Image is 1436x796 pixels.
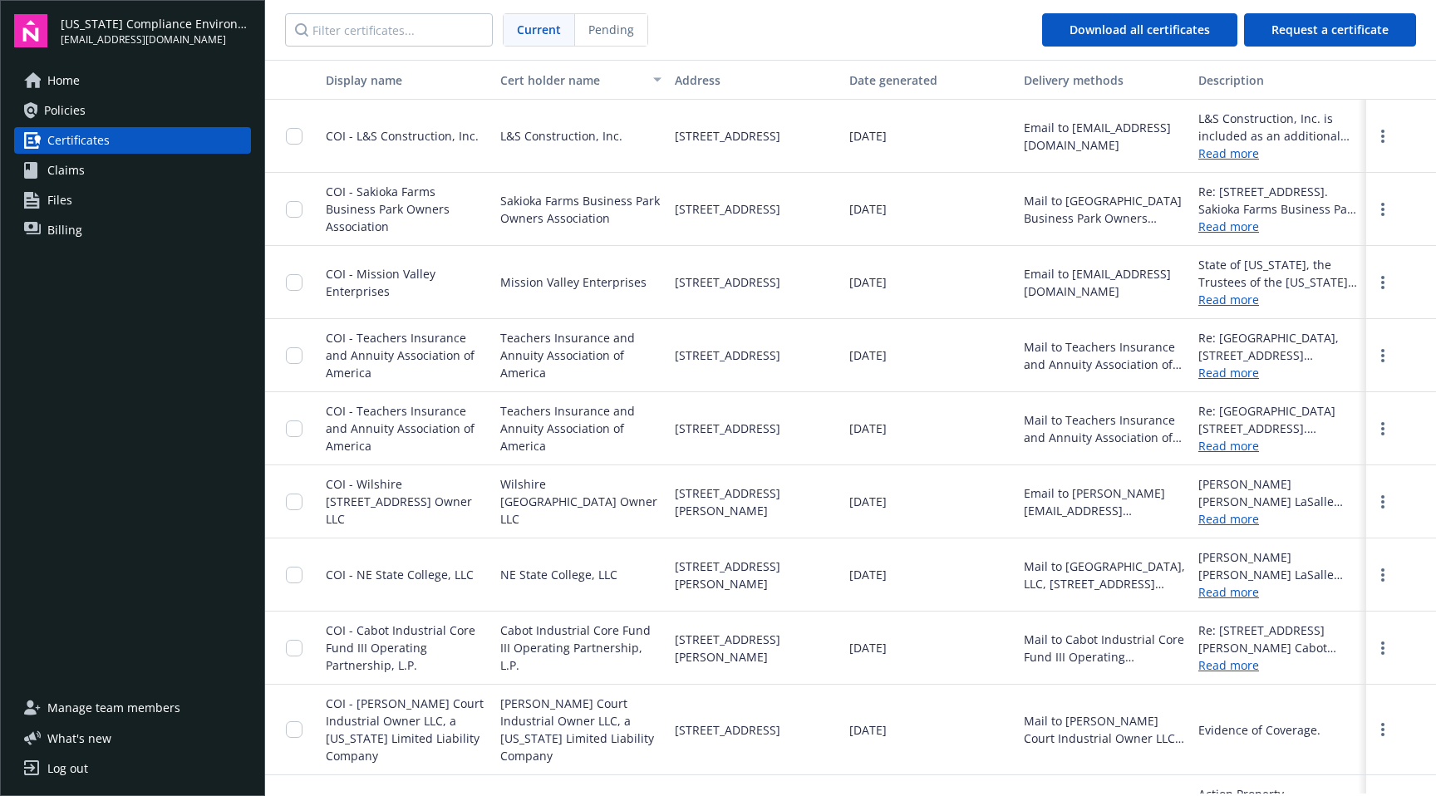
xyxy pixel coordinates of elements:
[14,695,251,721] a: Manage team members
[47,187,72,214] span: Files
[1024,484,1185,519] div: Email to [PERSON_NAME][EMAIL_ADDRESS][DOMAIN_NAME]
[1198,721,1320,739] div: Evidence of Coverage.
[14,14,47,47] img: navigator-logo.svg
[286,128,302,145] input: Toggle Row Selected
[286,274,302,291] input: Toggle Row Selected
[14,187,251,214] a: Files
[326,71,487,89] div: Display name
[47,730,111,747] span: What ' s new
[61,14,251,47] button: [US_STATE] Compliance Environmental, LLC[EMAIL_ADDRESS][DOMAIN_NAME]
[286,420,302,437] input: Toggle Row Selected
[1198,437,1360,455] a: Read more
[1024,265,1185,300] div: Email to [EMAIL_ADDRESS][DOMAIN_NAME]
[14,127,251,154] a: Certificates
[1070,22,1210,37] span: Download all certificates
[47,755,88,782] div: Log out
[326,184,450,234] span: COI - Sakioka Farms Business Park Owners Association
[14,730,138,747] button: What's new
[1198,218,1360,235] a: Read more
[675,558,836,592] span: [STREET_ADDRESS][PERSON_NAME]
[494,60,668,100] button: Cert holder name
[1198,256,1360,291] div: State of [US_STATE], the Trustees of the [US_STATE][GEOGRAPHIC_DATA], [GEOGRAPHIC_DATA], the camp...
[1373,126,1393,146] a: more
[675,631,836,666] span: [STREET_ADDRESS][PERSON_NAME]
[575,14,647,46] span: Pending
[500,71,643,89] div: Cert holder name
[47,67,80,94] span: Home
[14,157,251,184] a: Claims
[588,21,634,38] span: Pending
[668,60,843,100] button: Address
[1373,273,1393,292] a: more
[44,97,86,124] span: Policies
[286,494,302,510] input: Toggle Row Selected
[326,476,472,527] span: COI - Wilshire [STREET_ADDRESS] Owner LLC
[1244,13,1416,47] button: Request a certificate
[1024,192,1185,227] div: Mail to [GEOGRAPHIC_DATA] Business Park Owners Association[GEOGRAPHIC_DATA][STREET_ADDRESS]
[61,32,251,47] span: [EMAIL_ADDRESS][DOMAIN_NAME]
[286,721,302,738] input: Toggle Row Selected
[14,67,251,94] a: Home
[14,97,251,124] a: Policies
[1373,419,1393,439] a: more
[1198,71,1360,89] div: Description
[1198,583,1360,601] a: Read more
[849,566,887,583] span: [DATE]
[319,60,494,100] button: Display name
[326,266,435,299] span: COI - Mission Valley Enterprises
[1198,510,1360,528] a: Read more
[285,13,493,47] input: Filter certificates...
[675,71,836,89] div: Address
[500,329,661,381] span: Teachers Insurance and Annuity Association of America
[1198,402,1360,437] div: Re: [GEOGRAPHIC_DATA][STREET_ADDRESS]. Teachers Insurance and Annuity Association of America and ...
[286,567,302,583] input: Toggle Row Selected
[500,566,617,583] span: NE State College, LLC
[326,695,484,764] span: COI - [PERSON_NAME] Court Industrial Owner LLC, a [US_STATE] Limited Liability Company
[286,640,302,656] input: Toggle Row Selected
[675,200,780,218] span: [STREET_ADDRESS]
[1198,548,1360,583] div: [PERSON_NAME] [PERSON_NAME] LaSalle Americas, Inc., NE State College, LLC and OCVIBE Property Man...
[326,622,475,673] span: COI - Cabot Industrial Core Fund III Operating Partnership, L.P.
[849,639,887,656] span: [DATE]
[1373,346,1393,366] a: more
[14,217,251,243] a: Billing
[1198,110,1360,145] div: L&S Construction, Inc. is included as an additional insured as required by a written contract wit...
[849,721,887,739] span: [DATE]
[1024,411,1185,446] div: Mail to Teachers Insurance and Annuity Association of America, [STREET_ADDRESS]
[500,622,661,674] span: Cabot Industrial Core Fund III Operating Partnership, L.P.
[849,420,887,437] span: [DATE]
[500,695,661,764] span: [PERSON_NAME] Court Industrial Owner LLC, a [US_STATE] Limited Liability Company
[675,273,780,291] span: [STREET_ADDRESS]
[1024,338,1185,373] div: Mail to Teachers Insurance and Annuity Association of America, [STREET_ADDRESS]
[849,273,887,291] span: [DATE]
[675,721,780,739] span: [STREET_ADDRESS]
[1024,558,1185,592] div: Mail to [GEOGRAPHIC_DATA], LLC, [STREET_ADDRESS][PERSON_NAME]
[326,330,475,381] span: COI - Teachers Insurance and Annuity Association of America
[47,157,85,184] span: Claims
[286,201,302,218] input: Toggle Row Selected
[1024,631,1185,666] div: Mail to Cabot Industrial Core Fund III Operating Partnership, L.P., [STREET_ADDRESS][PERSON_NAME]
[675,420,780,437] span: [STREET_ADDRESS]
[849,71,1011,89] div: Date generated
[849,346,887,364] span: [DATE]
[1198,622,1360,656] div: Re: [STREET_ADDRESS][PERSON_NAME] Cabot Industrial Core Fund III Operating Partnership, L.P. and ...
[286,347,302,364] input: Toggle Row Selected
[1373,638,1393,658] a: more
[849,200,887,218] span: [DATE]
[1198,183,1360,218] div: Re: [STREET_ADDRESS]. Sakioka Farms Business Park Owners Association and Vandevens, Inc., DBA Car...
[500,402,661,455] span: Teachers Insurance and Annuity Association of America
[1373,720,1393,739] a: more
[517,21,561,38] span: Current
[1024,119,1185,154] div: Email to [EMAIL_ADDRESS][DOMAIN_NAME]
[849,493,887,510] span: [DATE]
[47,127,110,154] span: Certificates
[1024,71,1185,89] div: Delivery methods
[47,217,82,243] span: Billing
[1192,60,1366,100] button: Description
[1198,329,1360,364] div: Re: [GEOGRAPHIC_DATA], [STREET_ADDRESS][PERSON_NAME]. Teachers Insurance and Annuity Association ...
[500,273,647,291] span: Mission Valley Enterprises
[1271,22,1389,37] span: Request a certificate
[1373,199,1393,219] a: more
[1042,13,1237,47] button: Download all certificates
[326,403,475,454] span: COI - Teachers Insurance and Annuity Association of America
